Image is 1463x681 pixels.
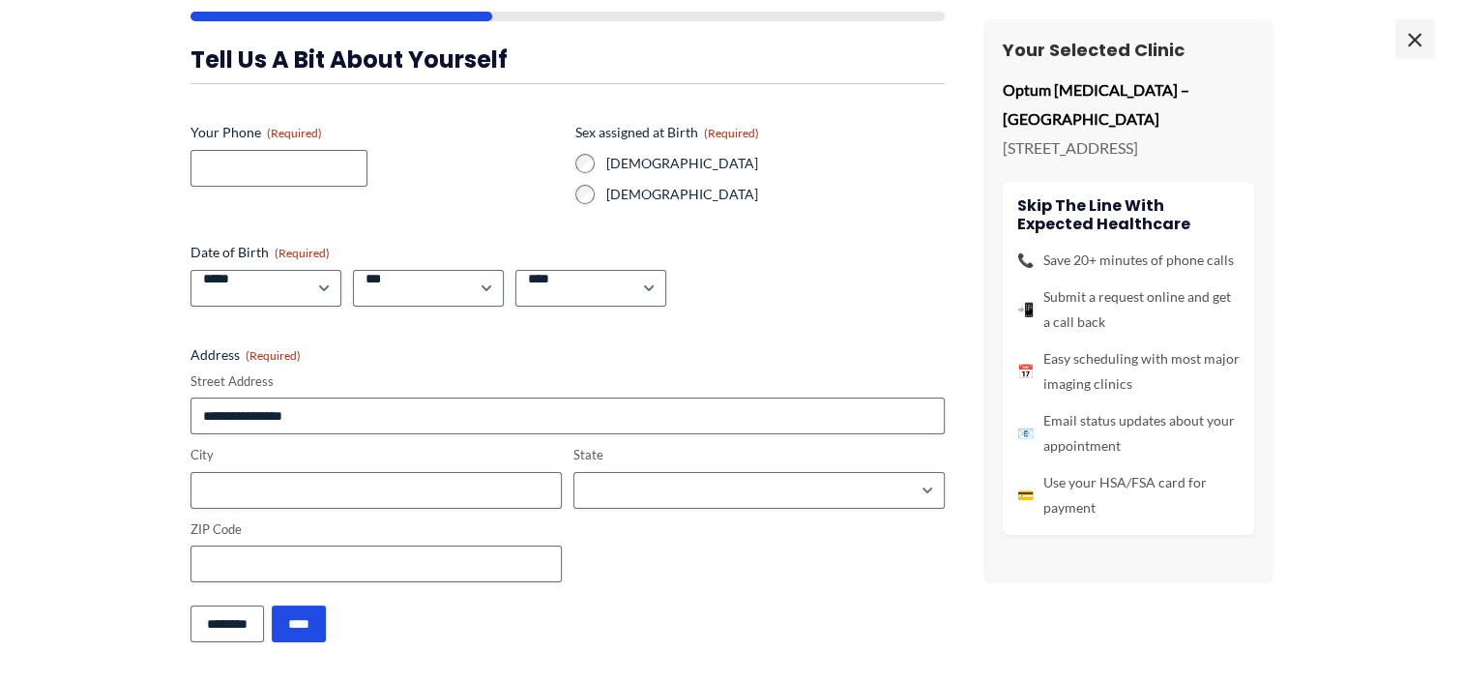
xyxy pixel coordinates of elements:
[267,126,322,140] span: (Required)
[1003,133,1254,163] p: [STREET_ADDRESS]
[1017,408,1240,459] li: Email status updates about your appointment
[1017,346,1240,397] li: Easy scheduling with most major imaging clinics
[606,185,945,204] label: [DEMOGRAPHIC_DATA]
[704,126,759,140] span: (Required)
[1017,284,1240,335] li: Submit a request online and get a call back
[246,348,301,363] span: (Required)
[275,246,330,260] span: (Required)
[1017,483,1034,508] span: 💳
[573,446,945,464] label: State
[1017,359,1034,384] span: 📅
[575,123,759,142] legend: Sex assigned at Birth
[1395,19,1434,58] span: ×
[190,520,562,539] label: ZIP Code
[190,372,945,391] label: Street Address
[606,154,945,173] label: [DEMOGRAPHIC_DATA]
[1017,196,1240,233] h4: Skip the line with Expected Healthcare
[1017,248,1240,273] li: Save 20+ minutes of phone calls
[1003,39,1254,61] h3: Your Selected Clinic
[1017,421,1034,446] span: 📧
[1003,75,1254,133] p: Optum [MEDICAL_DATA] – [GEOGRAPHIC_DATA]
[1017,470,1240,520] li: Use your HSA/FSA card for payment
[190,345,301,365] legend: Address
[190,123,560,142] label: Your Phone
[1017,297,1034,322] span: 📲
[190,44,945,74] h3: Tell us a bit about yourself
[190,446,562,464] label: City
[190,243,330,262] legend: Date of Birth
[1017,248,1034,273] span: 📞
